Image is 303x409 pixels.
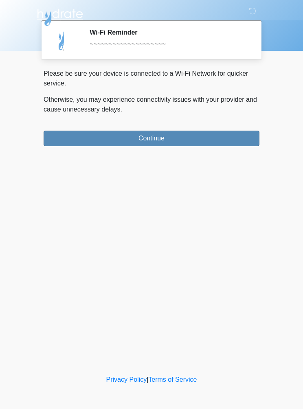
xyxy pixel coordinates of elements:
[44,131,259,146] button: Continue
[106,376,147,383] a: Privacy Policy
[90,39,247,49] div: ~~~~~~~~~~~~~~~~~~~~
[50,28,74,53] img: Agent Avatar
[44,69,259,88] p: Please be sure your device is connected to a Wi-Fi Network for quicker service.
[35,6,84,26] img: Hydrate IV Bar - Flagstaff Logo
[44,95,259,114] p: Otherwise, you may experience connectivity issues with your provider and cause unnecessary delays
[147,376,148,383] a: |
[121,106,122,113] span: .
[148,376,197,383] a: Terms of Service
